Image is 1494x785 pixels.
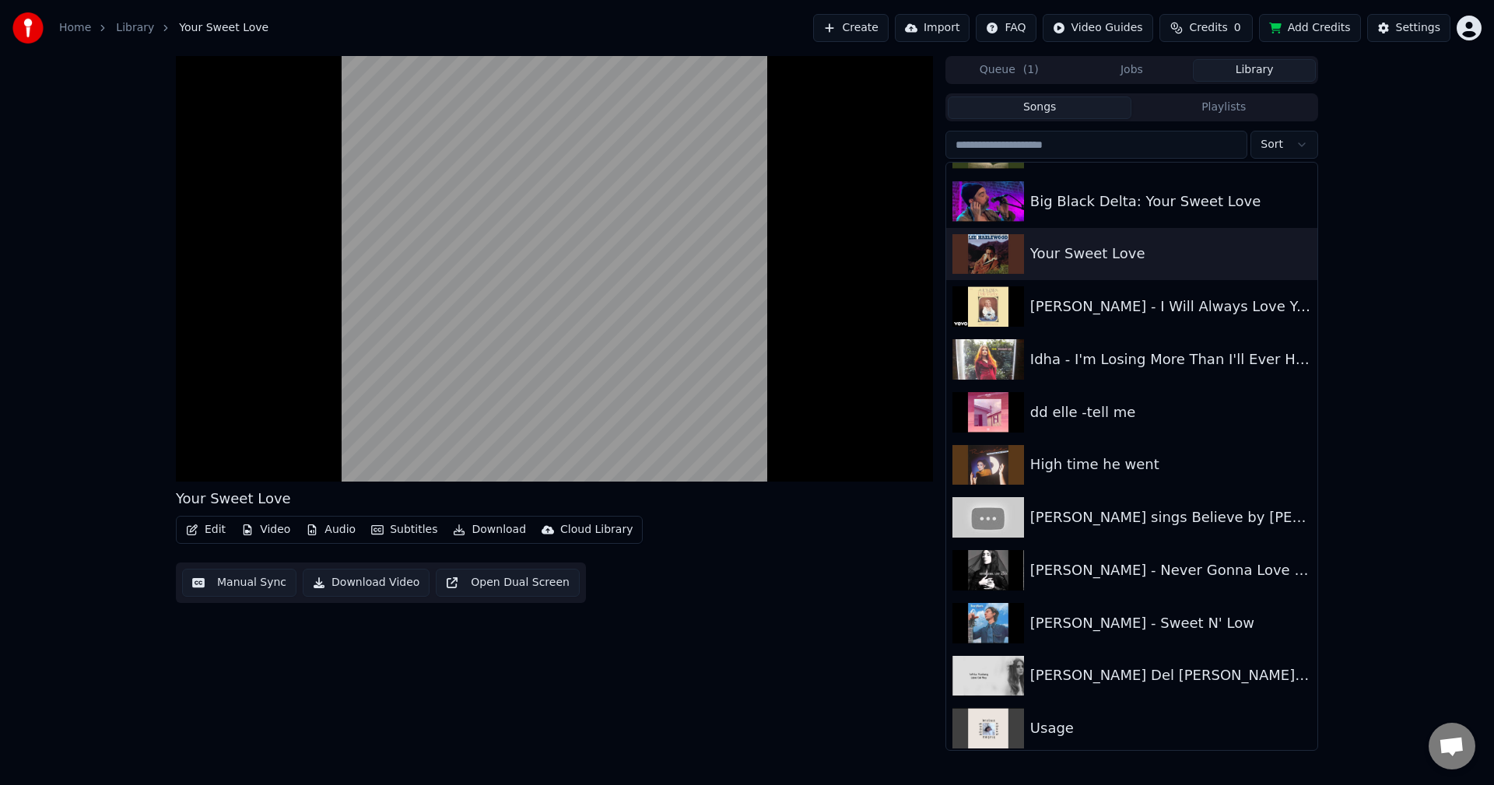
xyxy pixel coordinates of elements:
[1261,137,1283,152] span: Sort
[1234,20,1241,36] span: 0
[182,569,296,597] button: Manual Sync
[59,20,91,36] a: Home
[1259,14,1361,42] button: Add Credits
[303,569,430,597] button: Download Video
[1023,62,1039,78] span: ( 1 )
[560,522,633,538] div: Cloud Library
[1429,723,1475,769] div: Open de chat
[1367,14,1450,42] button: Settings
[1030,717,1311,739] div: Usage
[1071,59,1194,82] button: Jobs
[1030,664,1311,686] div: [PERSON_NAME] Del [PERSON_NAME] Mustang (Lyrics)
[365,519,444,541] button: Subtitles
[895,14,970,42] button: Import
[1030,401,1311,423] div: dd elle -tell me
[12,12,44,44] img: youka
[176,488,291,510] div: Your Sweet Love
[59,20,268,36] nav: breadcrumb
[436,569,580,597] button: Open Dual Screen
[1030,454,1311,475] div: High time he went
[1030,243,1311,265] div: Your Sweet Love
[1030,506,1311,528] div: [PERSON_NAME] sings Believe by [PERSON_NAME]
[1396,20,1440,36] div: Settings
[1193,59,1316,82] button: Library
[1131,96,1316,119] button: Playlists
[447,519,532,541] button: Download
[813,14,889,42] button: Create
[948,96,1132,119] button: Songs
[1159,14,1253,42] button: Credits0
[1030,612,1311,634] div: [PERSON_NAME] - Sweet N' Low
[179,20,268,36] span: Your Sweet Love
[180,519,232,541] button: Edit
[1043,14,1153,42] button: Video Guides
[976,14,1036,42] button: FAQ
[1030,296,1311,317] div: [PERSON_NAME] - I Will Always Love You
[1030,349,1311,370] div: Idha - I'm Losing More Than I'll Ever Have
[948,59,1071,82] button: Queue
[235,519,296,541] button: Video
[1030,191,1311,212] div: Big Black Delta: Your Sweet Love
[1189,20,1227,36] span: Credits
[300,519,362,541] button: Audio
[1030,559,1311,581] div: [PERSON_NAME] - Never Gonna Love Again
[116,20,154,36] a: Library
